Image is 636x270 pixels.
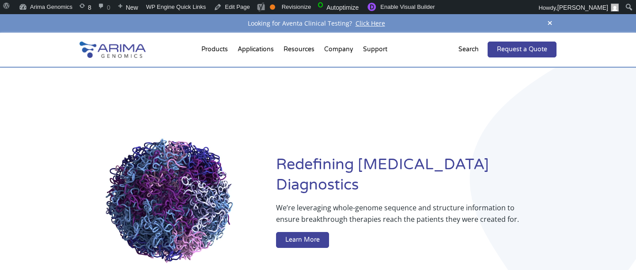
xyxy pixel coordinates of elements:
[352,19,389,27] a: Click Here
[79,18,556,29] div: Looking for Aventa Clinical Testing?
[276,155,556,202] h1: Redefining [MEDICAL_DATA] Diagnostics
[488,42,556,57] a: Request a Quote
[79,42,146,58] img: Arima-Genomics-logo
[458,44,479,55] p: Search
[557,4,608,11] span: [PERSON_NAME]
[79,67,556,84] input: Type here...
[276,202,521,232] p: We’re leveraging whole-genome sequence and structure information to ensure breakthrough therapies...
[270,4,275,10] div: OK
[276,232,329,248] a: Learn More
[592,228,636,270] iframe: Chat Widget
